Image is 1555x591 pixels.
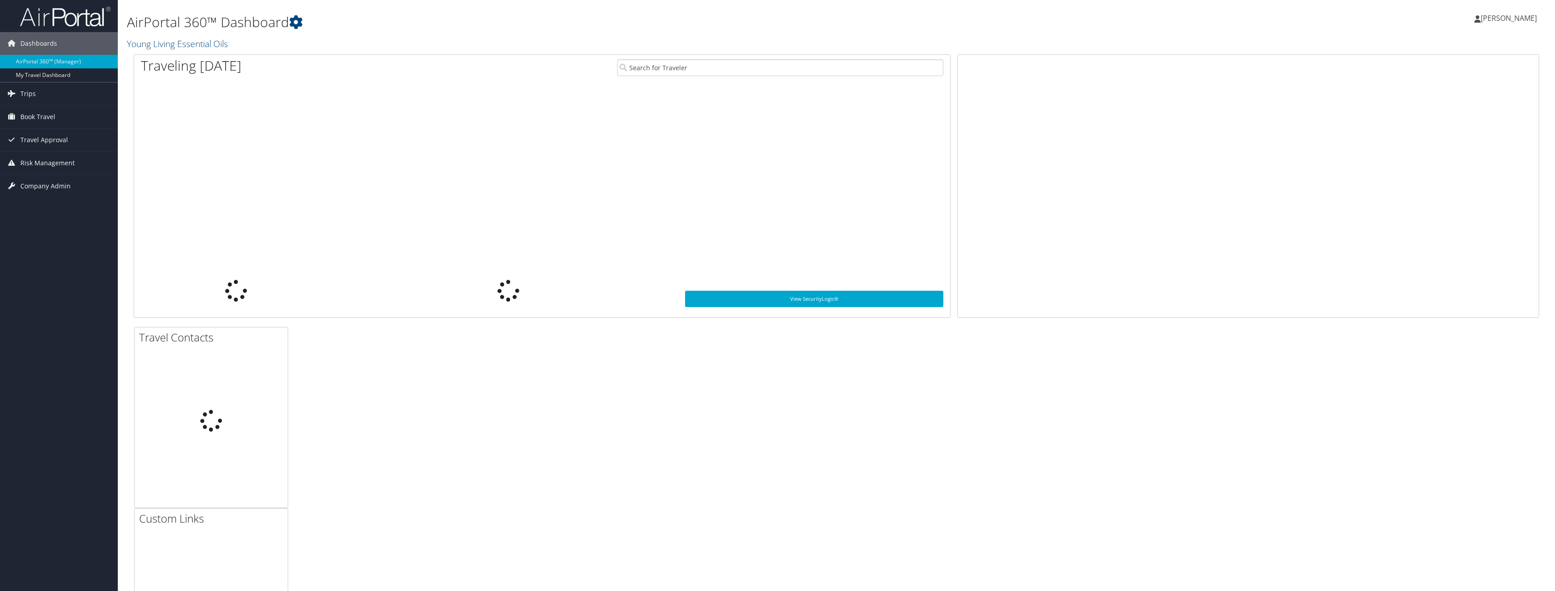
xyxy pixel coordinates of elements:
[20,106,55,128] span: Book Travel
[141,56,241,75] h1: Traveling [DATE]
[20,152,75,174] span: Risk Management
[20,82,36,105] span: Trips
[1474,5,1546,32] a: [PERSON_NAME]
[20,6,111,27] img: airportal-logo.png
[139,330,288,345] h2: Travel Contacts
[127,38,230,50] a: Young Living Essential Oils
[20,129,68,151] span: Travel Approval
[20,32,57,55] span: Dashboards
[1481,13,1537,23] span: [PERSON_NAME]
[127,13,1073,32] h1: AirPortal 360™ Dashboard
[617,59,944,76] input: Search for Traveler
[685,291,943,307] a: View SecurityLogic®
[20,175,71,197] span: Company Admin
